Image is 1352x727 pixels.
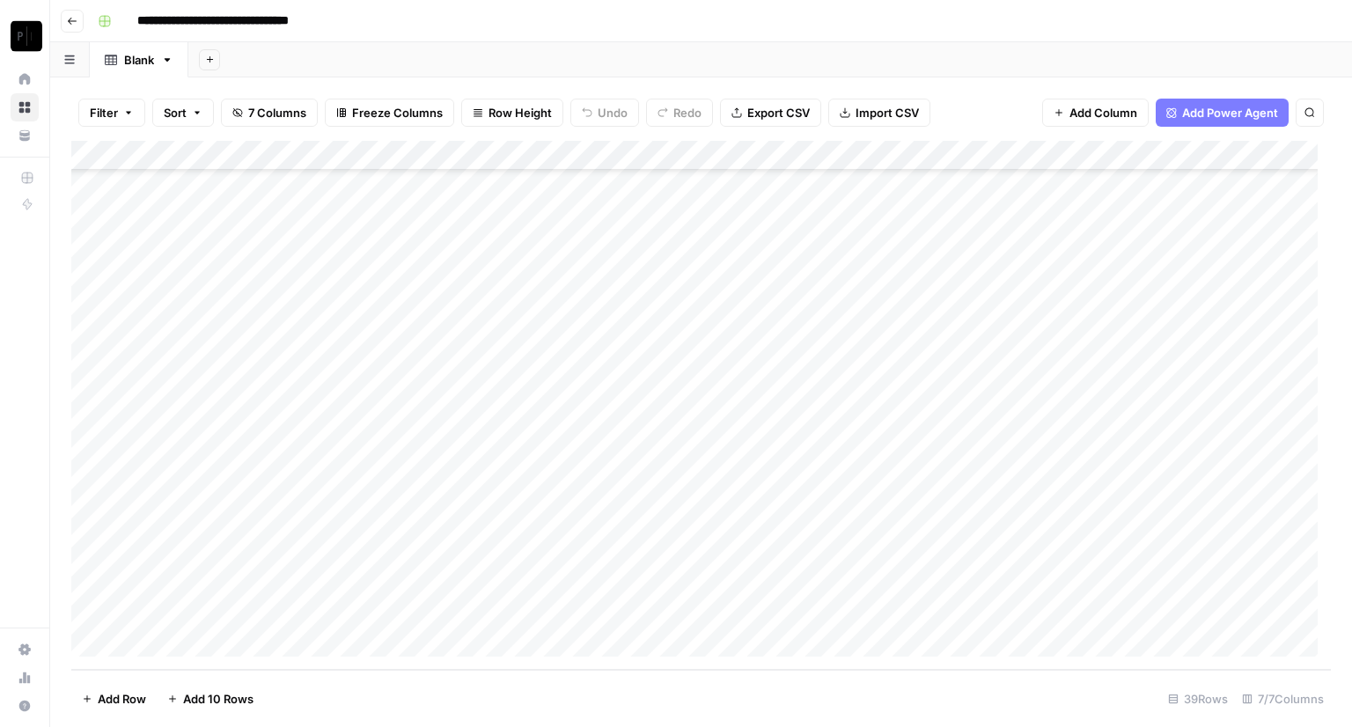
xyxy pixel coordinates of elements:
span: Row Height [489,104,552,121]
span: 7 Columns [248,104,306,121]
button: Undo [570,99,639,127]
span: Import CSV [856,104,919,121]
span: Add Row [98,690,146,708]
img: Paragon Intel - Copyediting Logo [11,20,42,52]
button: Help + Support [11,692,39,720]
span: Undo [598,104,628,121]
a: Browse [11,93,39,121]
a: Usage [11,664,39,692]
button: Add Power Agent [1156,99,1289,127]
div: Blank [124,51,154,69]
button: Add Row [71,685,157,713]
button: Add 10 Rows [157,685,264,713]
button: Sort [152,99,214,127]
a: Home [11,65,39,93]
button: Import CSV [828,99,930,127]
span: Add Column [1069,104,1137,121]
span: Redo [673,104,702,121]
a: Settings [11,635,39,664]
button: Row Height [461,99,563,127]
button: Filter [78,99,145,127]
button: Redo [646,99,713,127]
span: Add 10 Rows [183,690,253,708]
a: Blank [90,42,188,77]
span: Filter [90,104,118,121]
div: 39 Rows [1161,685,1235,713]
button: Workspace: Paragon Intel - Copyediting [11,14,39,58]
span: Export CSV [747,104,810,121]
button: Freeze Columns [325,99,454,127]
button: Export CSV [720,99,821,127]
span: Freeze Columns [352,104,443,121]
button: 7 Columns [221,99,318,127]
a: Your Data [11,121,39,150]
div: 7/7 Columns [1235,685,1331,713]
button: Add Column [1042,99,1149,127]
span: Add Power Agent [1182,104,1278,121]
span: Sort [164,104,187,121]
